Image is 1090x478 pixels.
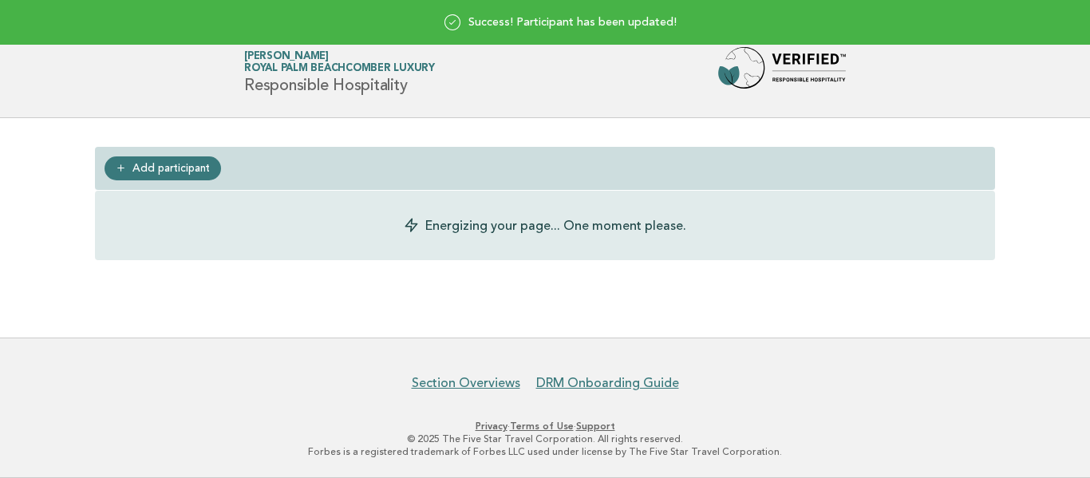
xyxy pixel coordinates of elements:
[425,216,686,235] p: Energizing your page... One moment please.
[244,64,435,74] span: Royal Palm Beachcomber Luxury
[536,375,679,391] a: DRM Onboarding Guide
[57,420,1033,433] p: · ·
[244,51,435,73] a: [PERSON_NAME]Royal Palm Beachcomber Luxury
[510,421,574,432] a: Terms of Use
[476,421,507,432] a: Privacy
[718,47,846,98] img: Forbes Travel Guide
[576,421,615,432] a: Support
[244,52,435,93] h1: Responsible Hospitality
[412,375,520,391] a: Section Overviews
[57,445,1033,458] p: Forbes is a registered trademark of Forbes LLC used under license by The Five Star Travel Corpora...
[105,156,221,180] a: Add participant
[57,433,1033,445] p: © 2025 The Five Star Travel Corporation. All rights reserved.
